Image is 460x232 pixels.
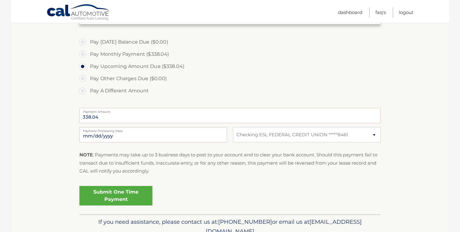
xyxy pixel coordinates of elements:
a: Dashboard [338,7,362,17]
input: Payment Date [79,127,227,142]
label: Pay Monthly Payment ($338.04) [79,48,381,60]
label: Pay Other Charges Due ($0.00) [79,73,381,85]
a: Logout [399,7,413,17]
label: Pay [DATE] Balance Due ($0.00) [79,36,381,48]
strong: NOTE [79,152,93,158]
label: Payment Amount [79,108,381,113]
a: FAQ's [375,7,386,17]
label: Pay A Different Amount [79,85,381,97]
span: [PHONE_NUMBER] [218,218,272,225]
a: Cal Automotive [47,4,110,22]
label: Payment Processing Date [79,127,227,132]
input: Payment Amount [79,108,381,123]
a: Submit One Time Payment [79,186,152,205]
label: Pay Upcoming Amount Due ($338.04) [79,60,381,73]
p: : Payments may take up to 3 business days to post to your account and to clear your bank account.... [79,151,381,175]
